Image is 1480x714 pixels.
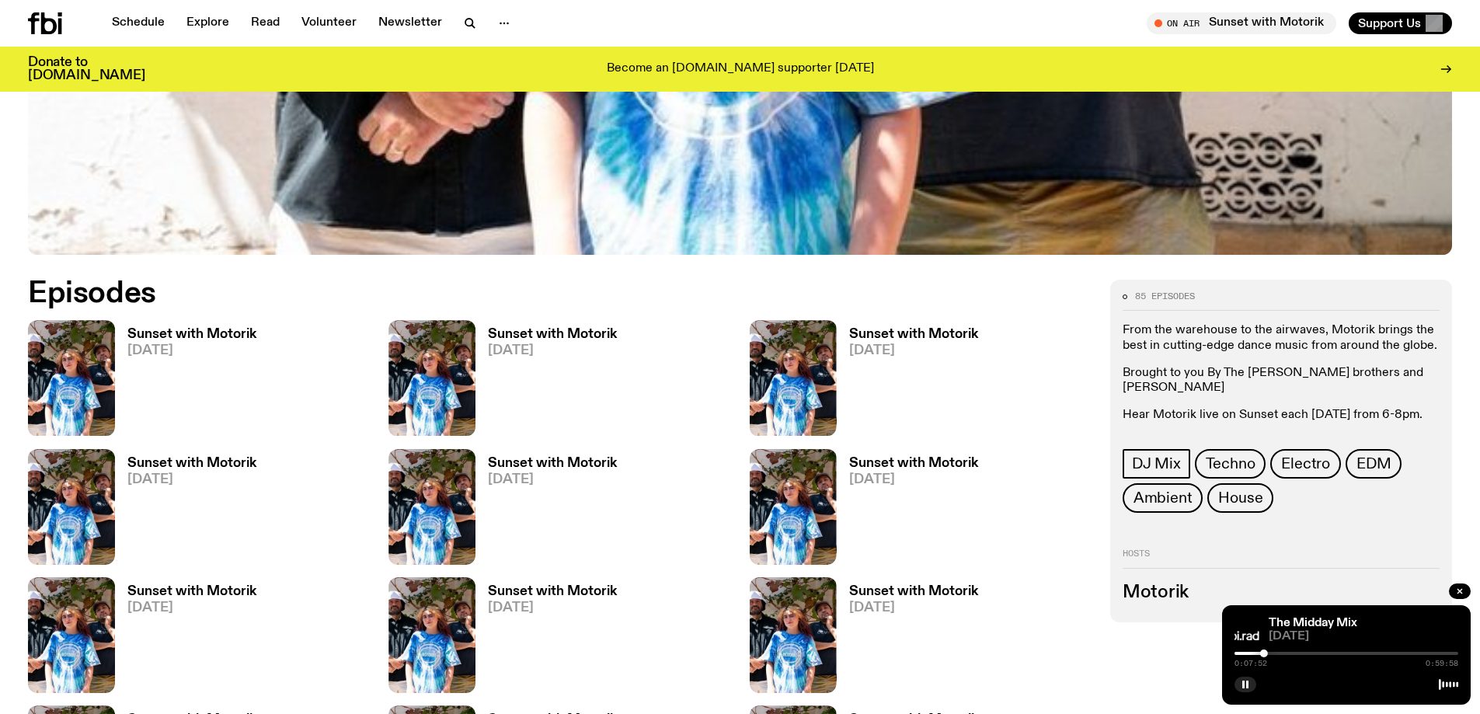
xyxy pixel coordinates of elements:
h3: Sunset with Motorik [849,457,978,470]
h3: Sunset with Motorik [488,585,617,598]
span: Electro [1281,455,1330,472]
span: [DATE] [488,601,617,615]
span: House [1218,489,1262,507]
button: On AirSunset with Motorik [1147,12,1336,34]
a: EDM [1346,449,1402,479]
span: [DATE] [1269,631,1458,643]
p: Brought to you By The [PERSON_NAME] brothers and [PERSON_NAME] [1123,366,1440,395]
a: Volunteer [292,12,366,34]
h3: Sunset with Motorik [127,585,256,598]
img: Andrew, Reenie, and Pat stand in a row, smiling at the camera, in dappled light with a vine leafe... [750,449,837,565]
a: Sunset with Motorik[DATE] [837,585,978,693]
a: Newsletter [369,12,451,34]
a: The Midday Mix [1269,617,1357,629]
h3: Sunset with Motorik [488,328,617,341]
span: [DATE] [488,473,617,486]
h3: Sunset with Motorik [849,328,978,341]
a: Sunset with Motorik[DATE] [837,328,978,436]
span: Ambient [1134,489,1193,507]
span: [DATE] [849,344,978,357]
a: House [1207,483,1273,513]
h3: Donate to [DOMAIN_NAME] [28,56,145,82]
a: Electro [1270,449,1341,479]
a: Techno [1195,449,1266,479]
p: Become an [DOMAIN_NAME] supporter [DATE] [607,62,874,76]
img: Andrew, Reenie, and Pat stand in a row, smiling at the camera, in dappled light with a vine leafe... [28,449,115,565]
span: [DATE] [127,601,256,615]
a: Sunset with Motorik[DATE] [115,328,256,436]
span: EDM [1356,455,1391,472]
p: From the warehouse to the airwaves, Motorik brings the best in cutting-edge dance music from arou... [1123,324,1440,354]
span: [DATE] [849,473,978,486]
h3: Sunset with Motorik [127,457,256,470]
span: [DATE] [849,601,978,615]
a: Sunset with Motorik[DATE] [115,585,256,693]
span: [DATE] [488,344,617,357]
span: 0:59:58 [1426,660,1458,667]
span: DJ Mix [1132,455,1181,472]
span: [DATE] [127,473,256,486]
h2: Episodes [28,280,971,308]
a: Sunset with Motorik[DATE] [837,457,978,565]
a: Explore [177,12,239,34]
img: Andrew, Reenie, and Pat stand in a row, smiling at the camera, in dappled light with a vine leafe... [388,577,475,693]
p: Hear Motorik live on Sunset each [DATE] from 6-8pm. [1123,408,1440,423]
h3: Motorik [1123,584,1440,601]
img: Andrew, Reenie, and Pat stand in a row, smiling at the camera, in dappled light with a vine leafe... [750,320,837,436]
a: DJ Mix [1123,449,1190,479]
img: Andrew, Reenie, and Pat stand in a row, smiling at the camera, in dappled light with a vine leafe... [388,320,475,436]
h3: Sunset with Motorik [849,585,978,598]
button: Support Us [1349,12,1452,34]
h2: Hosts [1123,550,1440,569]
a: Sunset with Motorik[DATE] [475,457,617,565]
h3: Sunset with Motorik [488,457,617,470]
span: 0:07:52 [1234,660,1267,667]
a: Read [242,12,289,34]
a: Ambient [1123,483,1203,513]
a: Sunset with Motorik[DATE] [475,585,617,693]
a: Sunset with Motorik[DATE] [115,457,256,565]
span: Techno [1206,455,1255,472]
img: Andrew, Reenie, and Pat stand in a row, smiling at the camera, in dappled light with a vine leafe... [388,449,475,565]
img: Andrew, Reenie, and Pat stand in a row, smiling at the camera, in dappled light with a vine leafe... [28,320,115,436]
span: 85 episodes [1135,292,1195,301]
span: [DATE] [127,344,256,357]
img: Andrew, Reenie, and Pat stand in a row, smiling at the camera, in dappled light with a vine leafe... [28,577,115,693]
span: Support Us [1358,16,1421,30]
h3: Sunset with Motorik [127,328,256,341]
a: Schedule [103,12,174,34]
img: Andrew, Reenie, and Pat stand in a row, smiling at the camera, in dappled light with a vine leafe... [750,577,837,693]
a: Sunset with Motorik[DATE] [475,328,617,436]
